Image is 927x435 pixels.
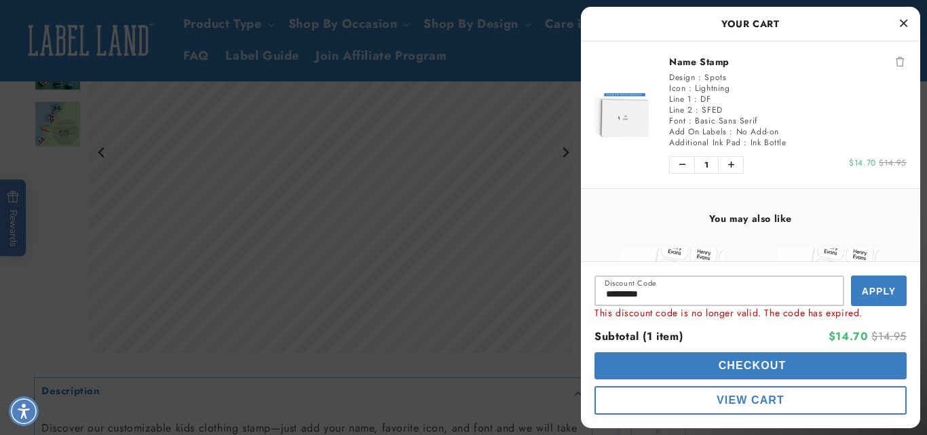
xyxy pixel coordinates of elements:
button: Increase quantity of Name Stamp [719,157,743,173]
span: Line 1 [669,93,692,105]
img: View Stick N' Wear Stikins® Labels [622,248,723,350]
span: Spots [704,71,726,83]
span: DF [700,93,711,105]
span: $14.95 [879,157,907,169]
button: Decrease quantity of Name Stamp [670,157,694,173]
span: $14.70 [829,328,869,344]
span: $14.95 [871,328,907,344]
button: Is the ink in the name stamp waterproof? [9,38,187,64]
span: Basic Sans Serif [695,115,757,127]
span: Icon [669,82,685,94]
li: product [594,41,907,188]
span: : [689,82,692,94]
span: 1 [694,157,719,173]
button: Close Cart [893,14,913,34]
span: : [696,104,699,116]
button: cart [594,386,907,415]
button: Apply [851,276,907,306]
span: No Add-on [736,126,779,138]
span: Line 2 [669,104,693,116]
span: : [730,126,733,138]
span: Add On Labels [669,126,727,138]
img: View Stikins® Peel and Stick Name Labels [778,248,879,350]
span: View Cart [717,394,784,406]
span: Lightning [695,82,730,94]
span: Font [669,115,685,127]
h4: You may also like [594,212,907,225]
button: Remove Name Stamp [893,55,907,69]
span: Additional Ink Pad [669,136,741,149]
span: Design [669,71,696,83]
textarea: Type your message here [12,18,200,34]
span: Subtotal (1 item) [594,328,683,344]
button: cart [594,352,907,379]
span: : [744,136,747,149]
span: $14.70 [849,157,876,169]
div: This discount code is no longer valid. The code has expired. [594,306,907,320]
span: Apply [862,286,896,297]
button: How many times can I use this stamp? [18,76,187,102]
span: Checkout [715,360,787,371]
span: : [694,93,698,105]
span: SFED [702,104,722,116]
span: : [689,115,692,127]
span: : [698,71,702,83]
button: Close conversation starters [239,46,271,50]
h2: Your Cart [594,14,907,34]
div: Accessibility Menu [9,396,39,426]
span: Ink Bottle [751,136,787,149]
a: Name Stamp [669,55,907,69]
input: Input Discount [594,276,844,306]
img: Name Stamp [594,90,656,140]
